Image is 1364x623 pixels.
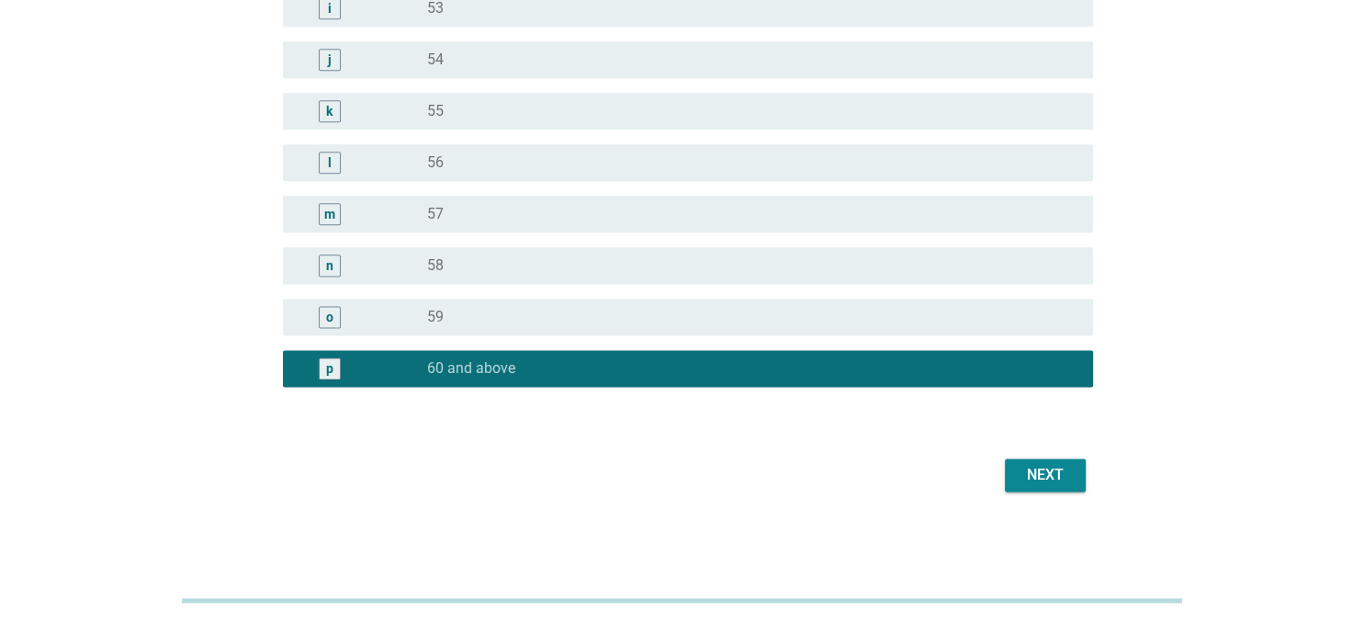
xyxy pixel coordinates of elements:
[427,359,515,378] label: 60 and above
[328,153,332,172] div: l
[427,153,444,172] label: 56
[326,101,333,120] div: k
[1005,459,1086,492] button: Next
[427,51,444,69] label: 54
[326,307,333,326] div: o
[1020,464,1071,486] div: Next
[326,358,333,378] div: p
[427,256,444,275] label: 58
[427,308,444,326] label: 59
[427,205,444,223] label: 57
[324,204,335,223] div: m
[427,102,444,120] label: 55
[328,50,332,69] div: j
[326,255,333,275] div: n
